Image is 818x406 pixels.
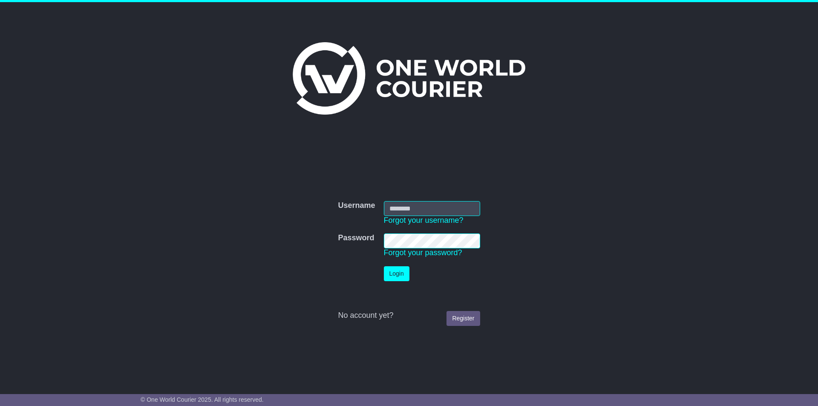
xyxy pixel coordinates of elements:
div: No account yet? [338,311,480,320]
a: Forgot your username? [384,216,464,225]
label: Password [338,233,374,243]
label: Username [338,201,375,210]
img: One World [293,42,525,115]
a: Forgot your password? [384,248,462,257]
button: Login [384,266,409,281]
a: Register [446,311,480,326]
span: © One World Courier 2025. All rights reserved. [141,396,264,403]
